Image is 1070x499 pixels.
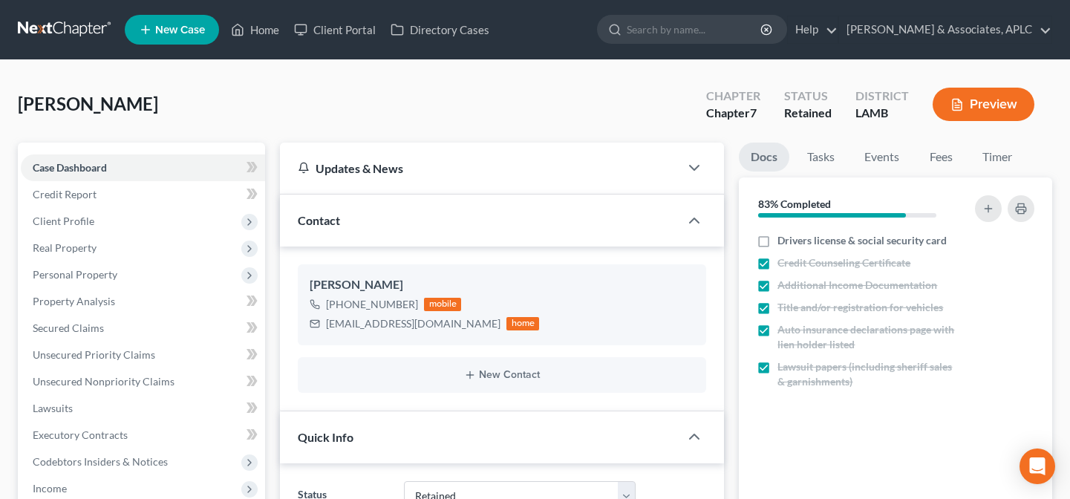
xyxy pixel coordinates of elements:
[21,395,265,422] a: Lawsuits
[33,402,73,414] span: Lawsuits
[21,368,265,395] a: Unsecured Nonpriority Claims
[33,295,115,307] span: Property Analysis
[21,315,265,342] a: Secured Claims
[970,143,1024,172] a: Timer
[155,25,205,36] span: New Case
[852,143,911,172] a: Events
[777,322,961,352] span: Auto insurance declarations page with lien holder listed
[18,93,158,114] span: [PERSON_NAME]
[298,160,662,176] div: Updates & News
[784,88,832,105] div: Status
[750,105,757,120] span: 7
[310,276,694,294] div: [PERSON_NAME]
[21,154,265,181] a: Case Dashboard
[777,359,961,389] span: Lawsuit papers (including sheriff sales & garnishments)
[287,16,383,43] a: Client Portal
[21,181,265,208] a: Credit Report
[326,297,418,312] div: [PHONE_NUMBER]
[424,298,461,311] div: mobile
[777,255,910,270] span: Credit Counseling Certificate
[855,105,909,122] div: LAMB
[33,215,94,227] span: Client Profile
[777,233,947,248] span: Drivers license & social security card
[1020,449,1055,484] div: Open Intercom Messenger
[706,105,760,122] div: Chapter
[383,16,497,43] a: Directory Cases
[33,322,104,334] span: Secured Claims
[21,422,265,449] a: Executory Contracts
[33,428,128,441] span: Executory Contracts
[21,342,265,368] a: Unsecured Priority Claims
[627,16,763,43] input: Search by name...
[33,455,168,468] span: Codebtors Insiders & Notices
[33,188,97,200] span: Credit Report
[777,278,937,293] span: Additional Income Documentation
[21,288,265,315] a: Property Analysis
[839,16,1051,43] a: [PERSON_NAME] & Associates, APLC
[298,213,340,227] span: Contact
[310,369,694,381] button: New Contact
[706,88,760,105] div: Chapter
[795,143,846,172] a: Tasks
[33,241,97,254] span: Real Property
[788,16,838,43] a: Help
[33,482,67,495] span: Income
[917,143,965,172] a: Fees
[33,375,174,388] span: Unsecured Nonpriority Claims
[739,143,789,172] a: Docs
[758,198,831,210] strong: 83% Completed
[777,300,943,315] span: Title and/or registration for vehicles
[298,430,353,444] span: Quick Info
[933,88,1034,121] button: Preview
[855,88,909,105] div: District
[33,348,155,361] span: Unsecured Priority Claims
[326,316,500,331] div: [EMAIL_ADDRESS][DOMAIN_NAME]
[784,105,832,122] div: Retained
[506,317,539,330] div: home
[33,161,107,174] span: Case Dashboard
[33,268,117,281] span: Personal Property
[224,16,287,43] a: Home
